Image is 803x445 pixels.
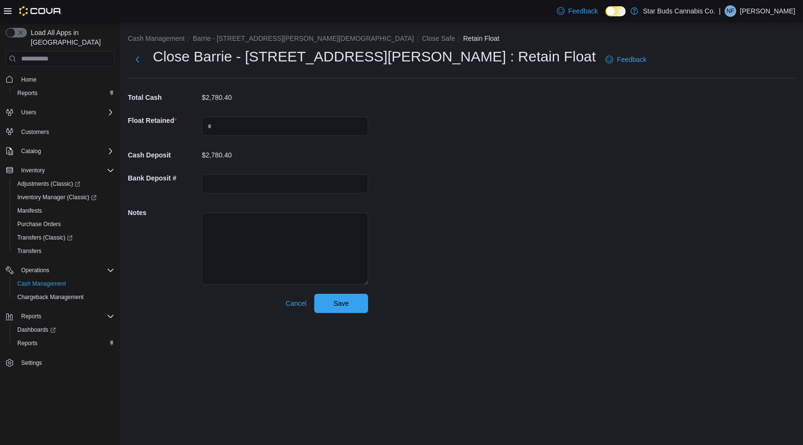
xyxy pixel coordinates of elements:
a: Dashboards [10,323,118,337]
span: Reports [13,87,114,99]
span: Transfers (Classic) [17,234,73,241]
span: Chargeback Management [17,293,84,301]
span: Cash Management [13,278,114,289]
p: | [719,5,721,17]
button: Customers [2,125,118,139]
a: Reports [13,337,41,349]
span: Operations [17,265,114,276]
span: Cash Management [17,280,66,288]
h5: Total Cash [128,88,200,107]
span: Dashboards [13,324,114,336]
button: Inventory [2,164,118,177]
span: Home [21,76,37,84]
span: Transfers [17,247,41,255]
button: Operations [17,265,53,276]
a: Transfers [13,245,45,257]
span: Reports [17,311,114,322]
span: Home [17,73,114,85]
a: Home [17,74,40,85]
button: Cancel [282,294,310,313]
span: Purchase Orders [17,220,61,228]
a: Cash Management [13,278,70,289]
button: Close Safe [422,35,455,42]
span: Dashboards [17,326,56,334]
a: Feedback [602,50,650,69]
p: $2,780.40 [202,94,232,101]
span: Customers [17,126,114,138]
span: Users [17,107,114,118]
a: Settings [17,357,46,369]
h5: Cash Deposit [128,145,200,165]
button: Catalog [17,145,45,157]
input: Dark Mode [605,6,626,16]
a: Adjustments (Classic) [13,178,84,190]
button: Reports [17,311,45,322]
button: Cash Management [10,277,118,290]
nav: An example of EuiBreadcrumbs [128,34,795,45]
span: Catalog [17,145,114,157]
a: Purchase Orders [13,218,65,230]
button: Reports [2,310,118,323]
span: Inventory Manager (Classic) [17,193,97,201]
h5: Bank Deposit # [128,168,200,188]
h5: Float Retained [128,111,200,130]
span: Save [334,299,349,308]
button: Next [128,50,147,69]
h5: Notes [128,203,200,222]
span: Manifests [17,207,42,215]
a: Reports [13,87,41,99]
span: Inventory Manager (Classic) [13,192,114,203]
a: Transfers (Classic) [10,231,118,244]
h1: Close Barrie - [STREET_ADDRESS][PERSON_NAME] : Retain Float [153,47,596,66]
span: Feedback [617,55,646,64]
a: Chargeback Management [13,291,87,303]
span: Adjustments (Classic) [13,178,114,190]
nav: Complex example [6,68,114,395]
button: Manifests [10,204,118,217]
button: Retain Float [463,35,499,42]
span: Customers [21,128,49,136]
span: Inventory [17,165,114,176]
a: Inventory Manager (Classic) [10,191,118,204]
span: Catalog [21,147,41,155]
button: Catalog [2,144,118,158]
button: Reports [10,337,118,350]
button: Operations [2,264,118,277]
a: Inventory Manager (Classic) [13,192,100,203]
button: Purchase Orders [10,217,118,231]
button: Users [2,106,118,119]
span: Feedback [568,6,598,16]
span: Purchase Orders [13,218,114,230]
span: Manifests [13,205,114,216]
span: Load All Apps in [GEOGRAPHIC_DATA] [27,28,114,47]
button: Cash Management [128,35,185,42]
span: Cancel [285,299,307,308]
button: Inventory [17,165,49,176]
a: Customers [17,126,53,138]
span: Reports [17,339,37,347]
span: Reports [13,337,114,349]
button: Users [17,107,40,118]
button: Barrie - [STREET_ADDRESS][PERSON_NAME][DEMOGRAPHIC_DATA] [193,35,414,42]
span: Chargeback Management [13,291,114,303]
button: Home [2,72,118,86]
span: Transfers (Classic) [13,232,114,243]
span: Inventory [21,167,45,174]
a: Dashboards [13,324,60,336]
a: Adjustments (Classic) [10,177,118,191]
button: Settings [2,356,118,370]
span: Users [21,108,36,116]
a: Feedback [553,1,602,21]
button: Chargeback Management [10,290,118,304]
span: Transfers [13,245,114,257]
div: Noah Folino [725,5,736,17]
span: Operations [21,266,49,274]
span: NF [727,5,734,17]
span: Settings [17,357,114,369]
a: Manifests [13,205,46,216]
button: Reports [10,86,118,100]
span: Reports [17,89,37,97]
button: Transfers [10,244,118,258]
span: Reports [21,313,41,320]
